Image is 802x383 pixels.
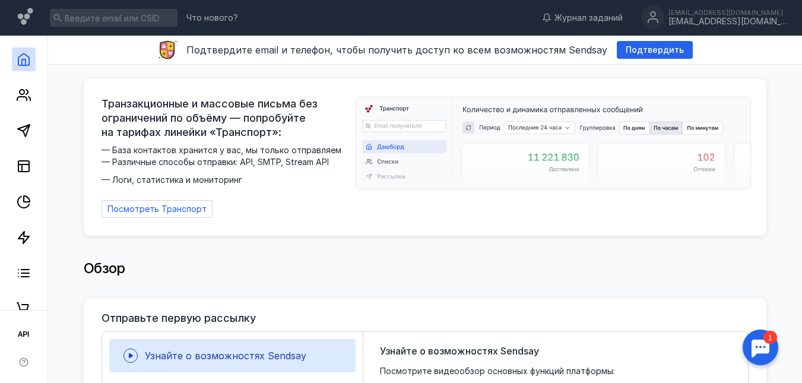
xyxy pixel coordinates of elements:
[102,312,256,324] h3: Отправьте первую рассылку
[356,97,750,189] img: dashboard-transport-banner
[380,365,615,377] span: Посмотрите видеообзор основных функций платформы:
[102,200,213,218] a: Посмотреть Транспорт
[617,41,693,59] button: Подтвердить
[554,12,623,24] span: Журнал заданий
[668,9,787,16] div: [EMAIL_ADDRESS][DOMAIN_NAME]
[102,97,348,140] span: Транзакционные и массовые письма без ограничений по объёму — попробуйте на тарифах линейки «Транс...
[180,14,244,22] a: Что нового?
[186,44,607,56] span: Подтвердите email и телефон, чтобы получить доступ ко всем возможностям Sendsay
[107,204,207,214] span: Посмотреть Транспорт
[380,344,539,358] span: Узнайте о возможностях Sendsay
[102,144,348,186] span: — База контактов хранится у вас, мы только отправляем — Различные способы отправки: API, SMTP, St...
[27,7,40,20] div: 1
[626,45,684,55] span: Подтвердить
[84,259,125,277] span: Обзор
[145,350,306,362] span: Узнайте о возможностях Sendsay
[536,12,629,24] a: Журнал заданий
[668,17,787,27] div: [EMAIL_ADDRESS][DOMAIN_NAME]
[186,14,238,22] span: Что нового?
[50,9,177,27] input: Введите email или CSID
